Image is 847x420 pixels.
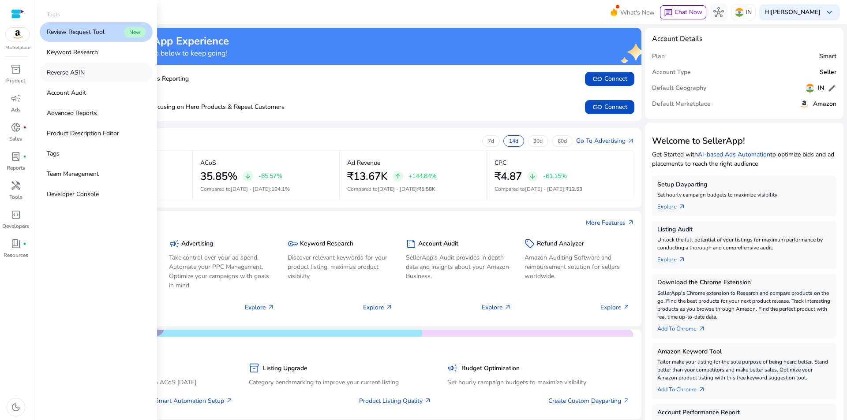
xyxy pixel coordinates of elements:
span: edit [828,84,836,93]
h5: Refund Analyzer [537,240,584,248]
h5: Advertising [181,240,213,248]
span: arrow_outward [678,203,686,210]
p: Explore [363,303,393,312]
p: Product Description Editor [47,129,119,138]
h5: Setup Dayparting [657,181,831,189]
p: Unlock the full potential of your listings for maximum performance by conducting a thorough and c... [657,236,831,252]
p: Set hourly campaign budgets to maximize visibility [447,378,630,387]
p: Tools [9,193,22,201]
span: Connect [592,102,627,112]
h5: IN [818,85,824,92]
span: [DATE] - [DATE] [378,186,417,193]
h5: Listing Upgrade [263,365,307,372]
p: Product [6,77,25,85]
span: arrow_outward [678,256,686,263]
span: link [592,102,603,112]
h5: Amazon [813,100,836,108]
h5: Budget Optimization [461,365,520,372]
p: Developers [2,222,29,230]
p: -61.15% [543,173,567,179]
span: New [124,27,146,37]
span: [DATE] - [DATE] [525,186,564,193]
button: linkConnect [585,72,634,86]
a: Product Listing Quality [359,396,431,405]
span: lab_profile [11,151,21,162]
p: 7d [488,138,494,145]
p: Developer Console [47,190,99,199]
span: fiber_manual_record [23,155,26,158]
span: arrow_outward [424,397,431,404]
span: Chat Now [675,8,702,16]
p: Marketplace [5,45,30,51]
p: Set hourly campaign budgets to maximize visibility [657,191,831,199]
span: fiber_manual_record [23,126,26,129]
p: Ads [11,106,21,114]
p: Account Audit [47,88,86,97]
h5: Account Audit [418,240,458,248]
p: Hi [765,9,821,15]
h2: ₹4.87 [495,170,522,183]
p: Ad Revenue [347,158,380,167]
span: arrow_outward [698,325,705,332]
h5: Keyword Research [300,240,353,248]
span: [DATE] - [DATE] [231,186,270,193]
span: What's New [620,5,655,20]
h5: Amazon Keyword Tool [657,348,831,356]
h3: Welcome to SellerApp! [652,136,836,146]
button: chatChat Now [660,5,706,19]
span: inventory_2 [11,64,21,74]
h5: Account Performance Report [657,409,831,416]
span: ₹12.53 [566,186,582,193]
a: Add To Chrome [657,382,712,394]
p: Resources [4,251,28,259]
span: arrow_downward [529,173,536,180]
span: arrow_outward [627,219,634,226]
h4: Account Details [652,35,703,43]
span: key [288,238,298,249]
span: keyboard_arrow_down [824,7,835,18]
h5: Listing Audit [657,226,831,234]
p: Amazon Auditing Software and reimbursement solution for sellers worldwide. [525,253,630,281]
p: 14d [509,138,518,145]
span: sell [525,238,535,249]
p: Compared to : [347,185,479,193]
h5: Account Type [652,69,691,76]
h2: 35.85% [200,170,237,183]
p: 60d [558,138,567,145]
p: Take control over your ad spend, Automate your PPC Management, Optimize your campaigns with goals... [169,253,274,290]
span: campaign [169,238,180,249]
span: arrow_outward [267,304,274,311]
span: hub [713,7,724,18]
p: Tags [47,149,60,158]
p: Review Request Tool [47,27,105,37]
b: [PERSON_NAME] [771,8,821,16]
p: Tools [47,11,60,19]
span: arrow_outward [226,397,233,404]
p: ACoS [200,158,216,167]
img: in.svg [806,84,814,93]
p: Explore [245,303,274,312]
img: amazon.svg [799,99,810,109]
a: Explorearrow_outward [657,199,693,211]
h5: Download the Chrome Extension [657,279,831,286]
p: SellerApp's Audit provides in depth data and insights about your Amazon Business. [406,253,511,281]
p: Boost Sales by Focusing on Hero Products & Repeat Customers [62,102,285,112]
span: summarize [406,238,416,249]
span: ₹5.58K [418,186,435,193]
span: arrow_outward [627,138,634,145]
span: chat [664,8,673,17]
h5: Smart [819,53,836,60]
h5: Default Geography [652,85,706,92]
p: -65.57% [259,173,282,179]
p: Advanced Reports [47,108,97,118]
p: Discover relevant keywords for your product listing, maximize product visibility [288,253,393,281]
button: linkConnect [585,100,634,114]
a: Create Custom Dayparting [548,396,630,405]
p: Category benchmarking to improve your current listing [249,378,431,387]
p: Reverse ASIN [47,68,85,77]
span: handyman [11,180,21,191]
p: SellerApp's Chrome extension to Research and compare products on the go. Find the best products f... [657,289,831,321]
p: Sales [9,135,22,143]
a: More Featuresarrow_outward [586,218,634,227]
span: arrow_outward [623,304,630,311]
